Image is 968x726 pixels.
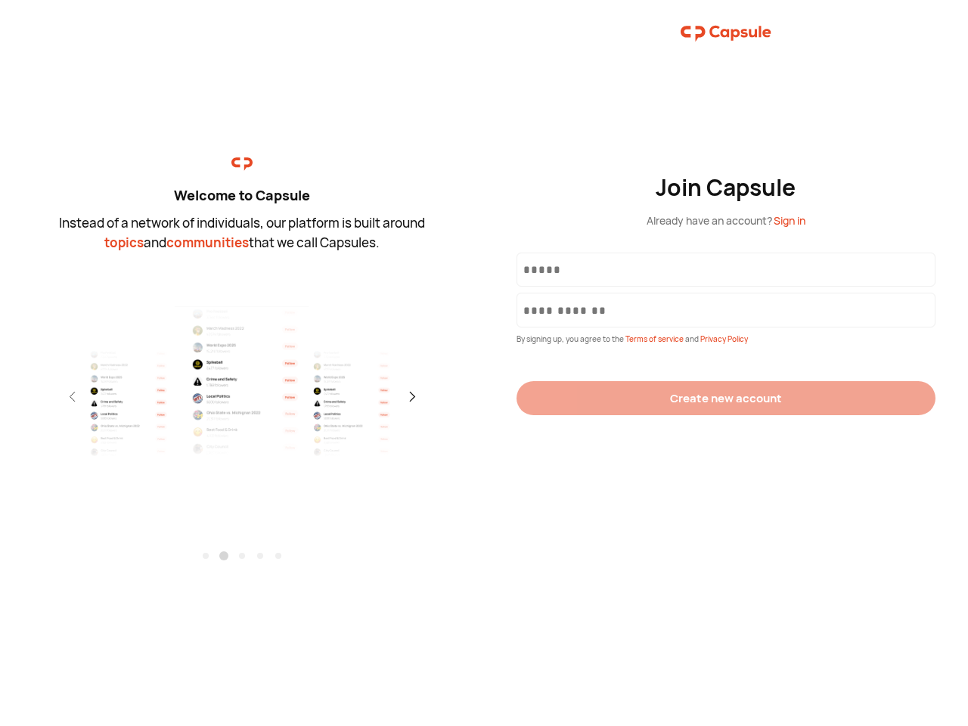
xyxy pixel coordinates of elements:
span: topics [104,234,144,251]
span: Sign in [774,213,805,228]
div: Instead of a network of individuals, our platform is built around and that we call Capsules. [53,213,431,252]
div: Welcome to Capsule [53,185,431,206]
img: logo [231,154,253,175]
div: Already have an account? [647,213,805,228]
span: Privacy Policy [700,334,748,344]
span: Terms of service [625,334,685,344]
span: communities [166,234,249,251]
div: By signing up, you agree to the and [517,334,935,345]
img: second.png [77,302,408,464]
div: Join Capsule [656,174,797,201]
div: Create new account [670,390,782,406]
button: Create new account [517,381,935,415]
img: logo [681,18,771,48]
